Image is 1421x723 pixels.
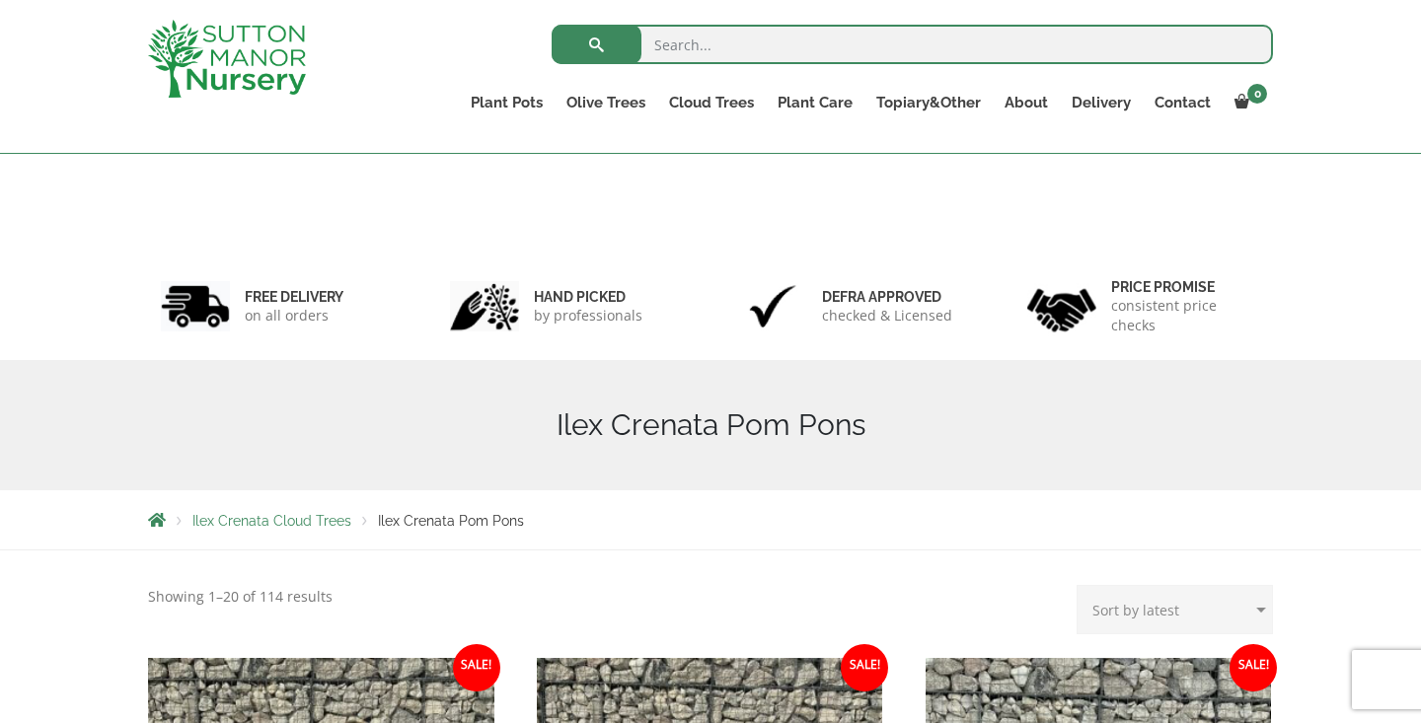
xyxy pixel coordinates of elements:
input: Search... [552,25,1273,64]
a: Ilex Crenata Cloud Trees [192,513,351,529]
h6: FREE DELIVERY [245,288,343,306]
h6: Price promise [1111,278,1261,296]
a: Plant Care [766,89,864,116]
span: Ilex Crenata Pom Pons [378,513,524,529]
a: Olive Trees [555,89,657,116]
h1: Ilex Crenata Pom Pons [148,407,1273,443]
img: 4.jpg [1027,276,1096,336]
span: Sale! [841,644,888,691]
img: logo [148,20,306,98]
p: Showing 1–20 of 114 results [148,585,333,609]
a: Contact [1143,89,1223,116]
a: Cloud Trees [657,89,766,116]
h6: hand picked [534,288,642,306]
p: checked & Licensed [822,306,952,325]
a: About [993,89,1060,116]
a: Topiary&Other [864,89,993,116]
a: 0 [1223,89,1273,116]
img: 3.jpg [738,281,807,331]
span: Sale! [1230,644,1277,691]
p: on all orders [245,306,343,325]
p: by professionals [534,306,642,325]
img: 1.jpg [161,281,230,331]
nav: Breadcrumbs [148,512,1273,528]
h6: Defra approved [822,288,952,306]
p: consistent price checks [1111,296,1261,335]
a: Plant Pots [459,89,555,116]
select: Shop order [1077,585,1273,634]
span: Sale! [453,644,500,691]
a: Delivery [1060,89,1143,116]
span: 0 [1247,84,1267,104]
img: 2.jpg [450,281,519,331]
